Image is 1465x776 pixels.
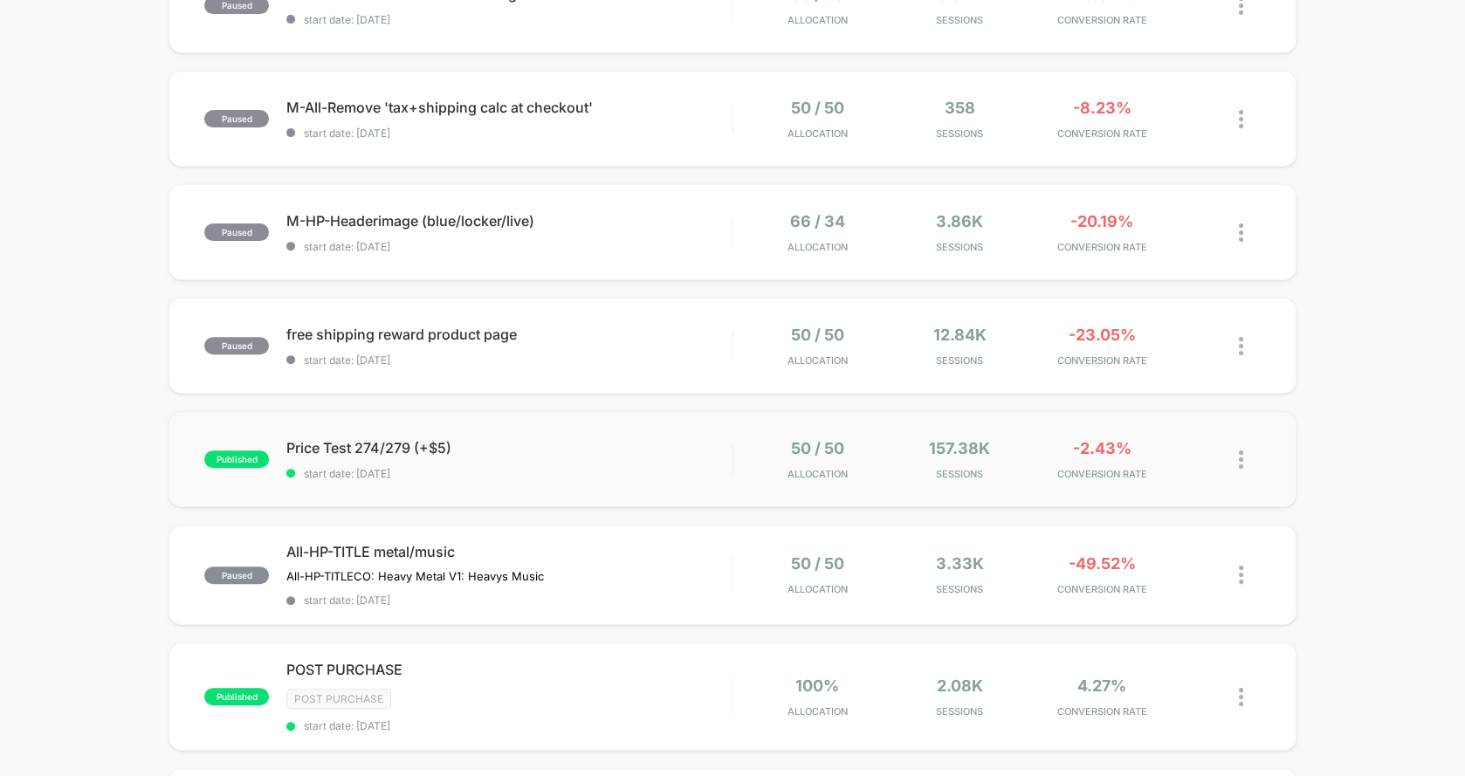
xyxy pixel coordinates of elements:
span: Sessions [893,583,1027,595]
span: 4.27% [1077,676,1126,695]
span: -23.05% [1069,326,1136,344]
span: Post Purchase [286,689,391,709]
span: 3.33k [936,554,984,573]
span: Allocation [788,354,848,367]
span: CONVERSION RATE [1035,127,1169,140]
span: M-HP-Headerimage (blue/locker/live) [286,212,732,230]
span: 157.38k [929,439,990,457]
span: 2.08k [937,676,983,695]
span: POST PURCHASE [286,661,732,678]
img: close [1239,450,1243,469]
span: Sessions [893,14,1027,26]
span: start date: [DATE] [286,13,732,26]
span: free shipping reward product page [286,326,732,343]
span: Allocation [788,705,848,718]
span: published [204,450,269,468]
span: 358 [945,99,975,117]
span: CONVERSION RATE [1035,583,1169,595]
span: start date: [DATE] [286,127,732,140]
span: start date: [DATE] [286,354,732,367]
span: Allocation [788,468,848,480]
span: -2.43% [1073,439,1131,457]
img: close [1239,223,1243,242]
span: Sessions [893,241,1027,253]
span: 100% [795,676,839,695]
img: close [1239,337,1243,355]
span: Allocation [788,583,848,595]
span: -8.23% [1073,99,1131,117]
span: Sessions [893,468,1027,480]
span: 66 / 34 [790,212,845,230]
span: Sessions [893,705,1027,718]
span: All-HP-TITLE metal/music [286,543,732,560]
span: 50 / 50 [791,439,844,457]
span: 50 / 50 [791,99,844,117]
span: CONVERSION RATE [1035,354,1169,367]
span: M-All-Remove 'tax+shipping calc at checkout' [286,99,732,116]
span: 50 / 50 [791,554,844,573]
span: published [204,688,269,705]
span: 3.86k [936,212,983,230]
span: CONVERSION RATE [1035,14,1169,26]
img: close [1239,110,1243,128]
span: Sessions [893,127,1027,140]
span: Sessions [893,354,1027,367]
img: close [1239,688,1243,706]
span: -20.19% [1070,212,1133,230]
span: paused [204,223,269,241]
span: paused [204,337,269,354]
span: start date: [DATE] [286,467,732,480]
img: close [1239,566,1243,584]
span: paused [204,110,269,127]
span: Allocation [788,127,848,140]
span: Allocation [788,241,848,253]
span: Allocation [788,14,848,26]
span: CONVERSION RATE [1035,705,1169,718]
span: CONVERSION RATE [1035,241,1169,253]
span: CONVERSION RATE [1035,468,1169,480]
span: start date: [DATE] [286,240,732,253]
span: start date: [DATE] [286,594,732,607]
span: 50 / 50 [791,326,844,344]
span: Price Test 274/279 (+$5) [286,439,732,457]
span: paused [204,567,269,584]
span: start date: [DATE] [286,719,732,732]
span: 12.84k [933,326,987,344]
span: -49.52% [1069,554,1136,573]
span: All-HP-TITLECO: Heavy Metal V1: Heavys Music [286,569,544,583]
